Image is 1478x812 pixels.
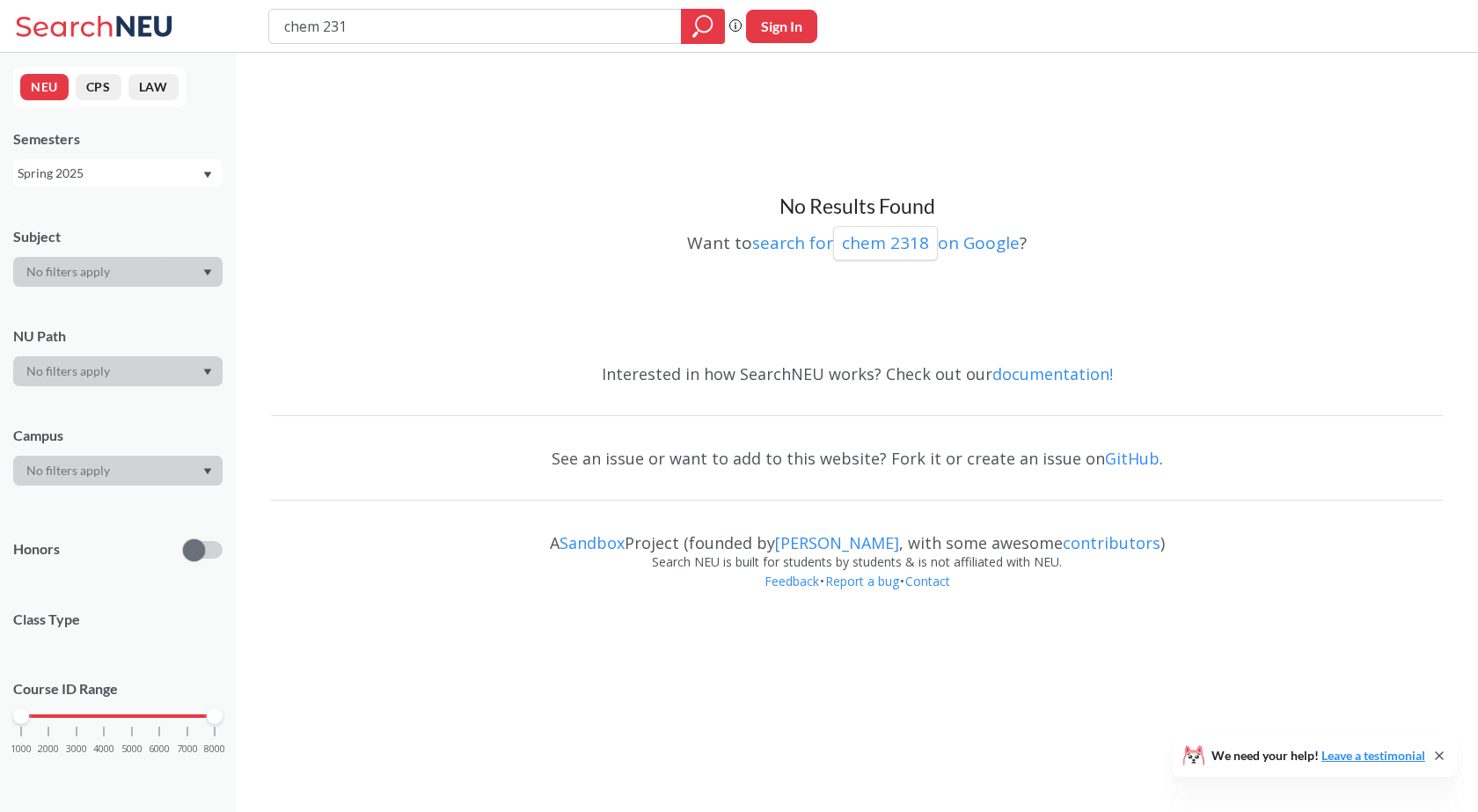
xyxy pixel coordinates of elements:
span: 1000 [11,744,32,754]
span: We need your help! [1211,750,1425,762]
div: Spring 2025 [18,164,201,183]
svg: Dropdown arrow [203,172,212,179]
div: Dropdown arrow [13,356,223,386]
a: GitHub [1105,448,1160,469]
span: 8000 [204,744,225,754]
a: documentation! [992,363,1113,384]
a: Feedback [764,573,820,589]
h3: No Results Found [271,194,1443,220]
p: chem 2318 [842,231,929,255]
a: Contact [904,573,951,589]
button: LAW [128,74,179,100]
p: Course ID Range [13,679,223,699]
div: Spring 2025Dropdown arrow [13,159,223,187]
a: [PERSON_NAME] [775,532,899,553]
span: 6000 [149,744,170,754]
span: 7000 [177,744,198,754]
svg: magnifying glass [692,14,713,39]
div: Interested in how SearchNEU works? Check out our [271,348,1443,399]
div: Subject [13,227,223,246]
span: Class Type [13,610,223,629]
span: 5000 [121,744,143,754]
svg: Dropdown arrow [203,369,212,376]
div: • • [271,572,1443,618]
a: Sandbox [560,532,625,553]
div: Dropdown arrow [13,456,223,486]
svg: Dropdown arrow [203,468,212,475]
a: contributors [1063,532,1160,553]
div: Semesters [13,129,223,149]
div: magnifying glass [681,9,725,44]
button: Sign In [746,10,817,43]
div: Campus [13,426,223,445]
span: 4000 [93,744,114,754]
div: Dropdown arrow [13,257,223,287]
a: Report a bug [824,573,900,589]
div: Want to ? [271,220,1443,260]
div: A Project (founded by , with some awesome ) [271,517,1443,552]
button: NEU [20,74,69,100]
div: See an issue or want to add to this website? Fork it or create an issue on . [271,433,1443,484]
div: Search NEU is built for students by students & is not affiliated with NEU. [271,552,1443,572]
input: Class, professor, course number, "phrase" [282,11,669,41]
a: Leave a testimonial [1321,748,1425,763]
button: CPS [76,74,121,100]
p: Honors [13,539,60,560]
span: 3000 [66,744,87,754]
a: search forchem 2318on Google [752,231,1020,254]
span: 2000 [38,744,59,754]
div: NU Path [13,326,223,346]
svg: Dropdown arrow [203,269,212,276]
